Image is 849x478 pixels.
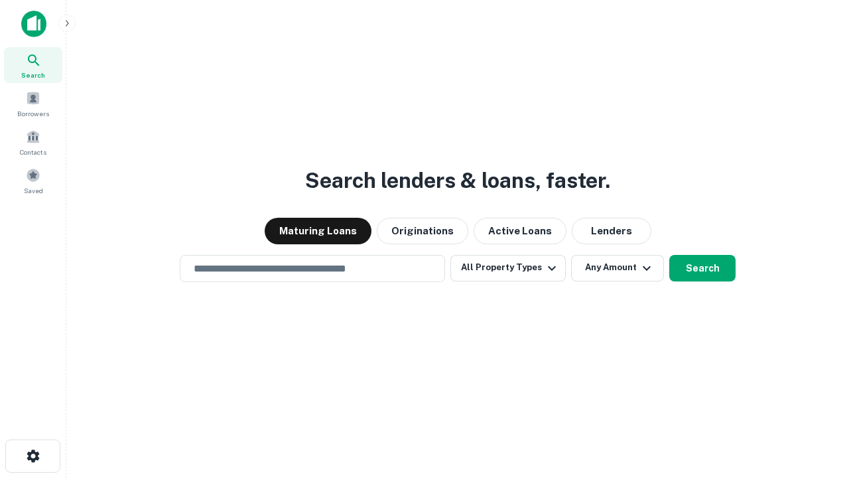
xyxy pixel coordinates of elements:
[783,329,849,393] iframe: Chat Widget
[21,70,45,80] span: Search
[24,185,43,196] span: Saved
[450,255,566,281] button: All Property Types
[474,218,566,244] button: Active Loans
[20,147,46,157] span: Contacts
[4,124,62,160] a: Contacts
[4,86,62,121] a: Borrowers
[669,255,736,281] button: Search
[21,11,46,37] img: capitalize-icon.png
[572,218,651,244] button: Lenders
[377,218,468,244] button: Originations
[17,108,49,119] span: Borrowers
[265,218,371,244] button: Maturing Loans
[4,163,62,199] a: Saved
[4,47,62,83] a: Search
[305,165,610,197] h3: Search lenders & loans, faster.
[571,255,664,281] button: Any Amount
